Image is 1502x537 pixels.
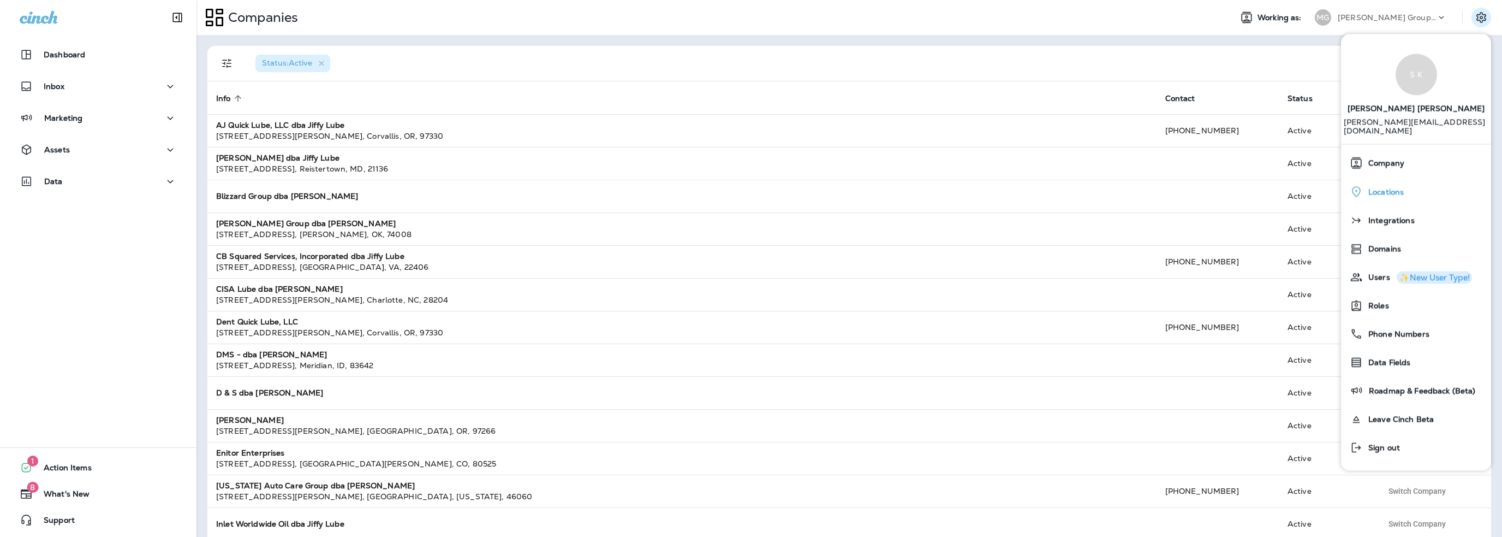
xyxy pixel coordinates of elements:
button: ✨New User Type! [1397,272,1472,284]
span: Contact [1165,93,1209,103]
button: Dashboard [11,44,186,66]
div: [STREET_ADDRESS][PERSON_NAME] , Corvallis , OR , 97330 [216,327,1148,338]
p: Companies [224,9,298,26]
span: Leave Cinch Beta [1363,415,1434,424]
div: [STREET_ADDRESS][PERSON_NAME] , [GEOGRAPHIC_DATA] , [US_STATE] , 46060 [216,491,1148,502]
strong: Blizzard Group dba [PERSON_NAME] [216,191,358,201]
strong: CB Squared Services, Incorporated dba Jiffy Lube [216,251,404,261]
button: 1Action Items [11,457,186,479]
div: S K [1396,54,1437,95]
td: Active [1279,213,1374,245]
button: Filters [216,52,238,74]
span: Status : Active [262,58,312,68]
button: Users✨New User Type! [1341,263,1491,291]
button: Data Fields [1341,348,1491,376]
span: [PERSON_NAME] [PERSON_NAME] [1348,95,1485,117]
p: [PERSON_NAME] Group dba [PERSON_NAME] [1338,13,1436,22]
td: Active [1279,147,1374,180]
strong: AJ Quick Lube, LLC dba Jiffy Lube [216,120,345,130]
span: Domains [1363,245,1401,254]
a: Roles [1345,294,1487,316]
strong: [US_STATE] Auto Care Group dba [PERSON_NAME] [216,481,415,491]
span: Users [1363,273,1390,282]
span: What's New [33,489,90,503]
strong: [PERSON_NAME] [216,415,284,425]
button: Marketing [11,107,186,129]
div: Status:Active [255,55,330,72]
div: [STREET_ADDRESS] , Meridian , ID , 83642 [216,360,1148,371]
td: [PHONE_NUMBER] [1157,245,1279,278]
td: Active [1279,409,1374,442]
a: Phone Numbers [1345,323,1487,345]
span: Sign out [1363,444,1400,453]
span: Locations [1363,187,1404,197]
button: Company [1341,149,1491,177]
span: Data Fields [1363,358,1411,368]
p: Assets [44,145,70,154]
button: Support [11,509,186,531]
div: [STREET_ADDRESS] , [GEOGRAPHIC_DATA][PERSON_NAME] , CO , 80525 [216,458,1148,469]
span: Company [1363,159,1404,168]
span: Integrations [1363,216,1415,226]
td: Active [1279,311,1374,344]
p: [PERSON_NAME][EMAIL_ADDRESS][DOMAIN_NAME] [1344,117,1489,144]
strong: Dent Quick Lube, LLC [216,317,298,327]
a: Company [1345,152,1487,174]
p: Inbox [44,82,64,91]
span: Switch Company [1388,520,1446,528]
button: Settings [1471,8,1491,27]
button: Locations [1341,177,1491,206]
strong: DMS - dba [PERSON_NAME] [216,350,327,359]
button: Leave Cinch Beta [1341,405,1491,433]
div: MG [1315,9,1331,26]
span: Status [1288,94,1313,103]
p: Marketing [44,114,82,122]
strong: CISA Lube dba [PERSON_NAME] [216,284,343,294]
td: [PHONE_NUMBER] [1157,311,1279,344]
td: Active [1279,245,1374,278]
div: [STREET_ADDRESS] , [GEOGRAPHIC_DATA] , VA , 22406 [216,262,1148,273]
button: 8What's New [11,483,186,505]
span: Status [1288,93,1327,103]
span: Action Items [33,463,92,476]
button: Phone Numbers [1341,320,1491,348]
td: Active [1279,376,1374,409]
button: Domains [1341,234,1491,263]
button: Inbox [11,75,186,97]
a: Locations [1345,180,1487,203]
p: Dashboard [44,50,85,59]
button: Sign out [1341,433,1491,462]
span: Contact [1165,94,1195,103]
strong: D & S dba [PERSON_NAME] [216,388,323,398]
td: Active [1279,344,1374,376]
a: Data Fields [1345,351,1487,373]
div: [STREET_ADDRESS] , Reistertown , MD , 21136 [216,163,1148,174]
span: 8 [27,482,38,493]
button: Switch Company [1382,516,1452,532]
span: Info [216,93,245,103]
td: [PHONE_NUMBER] [1157,475,1279,508]
a: Integrations [1345,209,1487,231]
div: [STREET_ADDRESS] , [PERSON_NAME] , OK , 74008 [216,229,1148,240]
span: 1 [27,456,38,467]
strong: [PERSON_NAME] Group dba [PERSON_NAME] [216,219,396,228]
a: Domains [1345,238,1487,259]
div: [STREET_ADDRESS][PERSON_NAME] , Charlotte , NC , 28204 [216,294,1148,305]
a: Roadmap & Feedback (Beta) [1345,380,1487,402]
button: Roles [1341,291,1491,320]
td: Active [1279,442,1374,475]
div: ✨New User Type! [1399,274,1470,282]
span: Phone Numbers [1363,330,1429,339]
span: Working as: [1257,13,1304,22]
td: [PHONE_NUMBER] [1157,114,1279,147]
strong: Enitor Enterprises [216,448,285,458]
button: Assets [11,139,186,161]
div: [STREET_ADDRESS][PERSON_NAME] , Corvallis , OR , 97330 [216,131,1148,141]
button: Collapse Sidebar [162,7,193,28]
button: Integrations [1341,206,1491,234]
span: Roadmap & Feedback (Beta) [1363,387,1476,396]
button: Roadmap & Feedback (Beta) [1341,376,1491,405]
span: Roles [1363,302,1389,311]
button: Data [11,170,186,192]
a: S K[PERSON_NAME] [PERSON_NAME] [PERSON_NAME][EMAIL_ADDRESS][DOMAIN_NAME] [1341,43,1491,144]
